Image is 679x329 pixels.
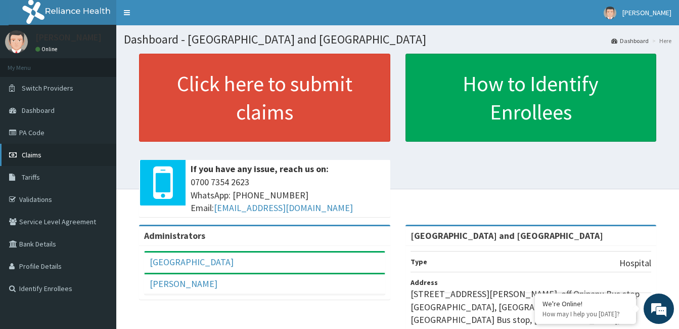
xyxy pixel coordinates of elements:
b: Administrators [144,230,205,241]
img: User Image [604,7,616,19]
a: Dashboard [611,36,649,45]
span: Claims [22,150,41,159]
span: 0700 7354 2623 WhatsApp: [PHONE_NUMBER] Email: [191,176,385,215]
strong: [GEOGRAPHIC_DATA] and [GEOGRAPHIC_DATA] [411,230,603,241]
a: [EMAIL_ADDRESS][DOMAIN_NAME] [214,202,353,214]
a: [PERSON_NAME] [150,278,217,290]
p: How may I help you today? [542,310,628,318]
b: Type [411,257,427,266]
p: Hospital [619,257,651,270]
b: Address [411,278,438,287]
li: Here [650,36,671,45]
a: Click here to submit claims [139,54,390,142]
p: [PERSON_NAME] [35,33,102,42]
img: User Image [5,30,28,53]
span: Tariffs [22,173,40,182]
a: [GEOGRAPHIC_DATA] [150,256,234,268]
span: Switch Providers [22,84,73,93]
a: How to Identify Enrollees [405,54,657,142]
b: If you have any issue, reach us on: [191,163,329,175]
span: [PERSON_NAME] [622,8,671,17]
div: We're Online! [542,299,628,308]
a: Online [35,46,60,53]
span: Dashboard [22,106,55,115]
h1: Dashboard - [GEOGRAPHIC_DATA] and [GEOGRAPHIC_DATA] [124,33,671,46]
